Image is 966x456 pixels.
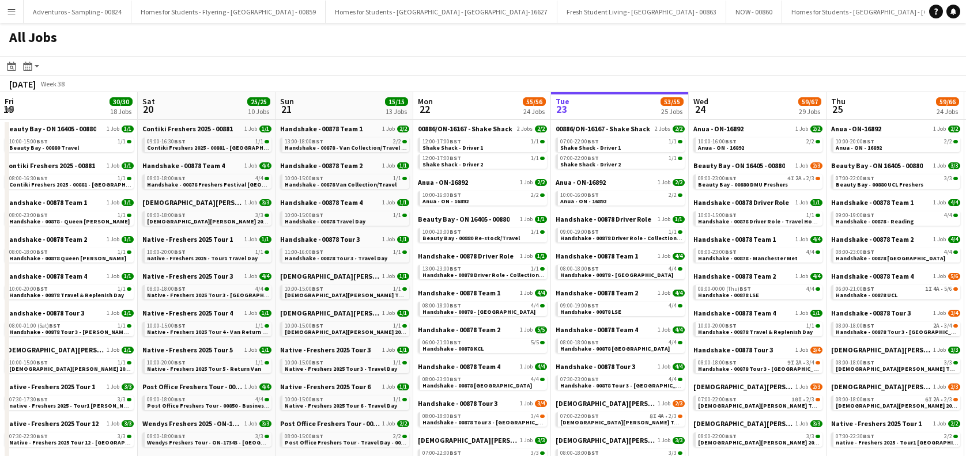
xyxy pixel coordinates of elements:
div: Handshake - 00878 Team 11 Job4/409:00-19:00BST4/4Handshake - 00878 - Reading [831,198,960,235]
span: Lady Garden 2025 Tour 2 - 00848 - University of York [147,218,369,225]
span: 08:00-18:00 [9,249,48,255]
span: Beauty Bay - 00880 DMU Freshers [698,181,788,188]
span: 1/1 [669,155,677,161]
span: 1 Job [382,236,395,243]
span: 2/2 [673,179,685,186]
span: 1/1 [397,162,409,169]
span: 1 Job [795,236,808,243]
span: BST [312,248,323,256]
span: 2/2 [535,179,547,186]
span: 10:00-15:00 [285,212,323,218]
span: BST [725,211,737,219]
a: 08:00-18:00BST4/4Handshake - 00878 - [GEOGRAPHIC_DATA] [560,265,682,278]
div: Handshake - 00878 Team 41 Job1/110:00-20:00BST1/1Handshake - 00878 Travel & Replenish Day [5,272,134,309]
span: 1/1 [531,229,539,235]
span: 1 Job [244,199,257,206]
a: 09:00-16:30BST1/1Contiki Freshers 2025 - 00881 - [GEOGRAPHIC_DATA] [147,138,269,151]
span: 10:00-20:00 [422,229,461,235]
span: 08:00-23:00 [698,176,737,181]
span: 4/4 [255,176,263,181]
span: Handshake - 00878 Team 1 [5,198,87,207]
span: Beauty Bay - ON 16405 - 00880 [693,161,785,170]
span: 08:00-23:00 [698,249,737,255]
a: Anua - ON-168921 Job2/2 [556,178,685,187]
a: Anua - ON-168921 Job2/2 [693,124,822,133]
span: BST [587,154,599,162]
a: Handshake - 00878 Driver Role1 Job1/1 [693,198,822,207]
span: 2/2 [393,139,401,145]
span: 1/1 [259,126,271,132]
span: BST [312,211,323,219]
button: Fresh Student Living - [GEOGRAPHIC_DATA] - 00863 [557,1,726,23]
a: Native - Freshers 2025 Tour 11 Job1/1 [142,235,271,244]
span: Handshake - 00878 Team 1 [693,235,776,244]
a: 12:00-17:00BST1/1Shake Shack - Driver 1 [422,138,545,151]
span: 1 Job [795,126,808,132]
a: 00886/ON-16167 - Shake Shack2 Jobs2/2 [418,124,547,133]
a: 08:00-23:00BST1/1Handshake - 00878 - Queen [PERSON_NAME] [9,211,131,225]
span: 08:00-18:00 [560,266,599,272]
span: 4/4 [259,162,271,169]
a: 07:00-22:00BST3/3Beauty Bay - 00880 UCL Freshers [836,174,958,188]
a: Handshake - 00878 Team 41 Job4/4 [142,161,271,170]
span: BST [725,248,737,256]
span: 07:00-22:00 [836,176,874,181]
span: 4/4 [810,236,822,243]
span: Beauty Bay - 00880 UCL Freshers [836,181,923,188]
div: Handshake - 00878 Team 41 Job1/110:00-15:00BST1/1Handshake - 00878 Travel Day [280,198,409,235]
a: Handshake - 00878 Team 21 Job1/1 [5,235,134,244]
span: Anua - ON - 16892 [836,144,882,151]
span: 09:00-19:00 [560,229,599,235]
span: 1 Job [933,162,946,169]
a: Handshake - 00878 Driver Role1 Job1/1 [556,215,685,223]
span: 10:00-16:00 [560,192,599,198]
span: Shake Shack - Driver 2 [422,161,483,168]
span: 10:00-15:00 [285,176,323,181]
span: 1/1 [255,249,263,255]
span: Handshake - 00878 Team 2 [280,161,363,170]
span: Handshake - 00878 Travel Day [285,218,365,225]
a: [DEMOGRAPHIC_DATA][PERSON_NAME] 2025 Tour 2 - 008481 Job3/3 [142,198,271,207]
span: 07:00-22:00 [560,155,599,161]
span: 1 Job [933,236,946,243]
span: 10:00-20:00 [836,139,874,145]
a: 10:00-15:00BST1/1Handshake - 00878 Driver Role - Travel Home [698,211,820,225]
span: Shake Shack - Driver 1 [560,144,621,151]
span: 1/1 [259,236,271,243]
a: 00886/ON-16167 - Shake Shack2 Jobs2/2 [556,124,685,133]
a: Handshake - 00878 Team 11 Job4/4 [693,235,822,244]
span: 1 Job [107,126,119,132]
a: Contiki Freshers 2025 - 008811 Job1/1 [5,161,134,170]
span: BST [312,138,323,145]
a: 07:00-22:00BST1/1Shake Shack - Driver 2 [560,154,682,168]
div: Handshake - 00878 Team 21 Job1/108:00-18:00BST1/1Handshake - 00878 Queen [PERSON_NAME] [5,235,134,272]
span: 2/3 [806,176,814,181]
span: 1/1 [535,253,547,260]
a: Contiki Freshers 2025 - 008811 Job1/1 [142,124,271,133]
a: 11:00-16:00BST1/1Handshake - 00878 Tour 3 - Travel Day [285,248,407,261]
span: Contiki Freshers 2025 - 00881 [5,161,95,170]
span: Anua - ON - 16892 [560,197,606,205]
span: 1/1 [531,139,539,145]
span: 2/2 [397,126,409,132]
a: 10:00-15:00BST1/1Handshake - 00878 Van Collection/Travel [285,174,407,188]
span: BST [863,248,874,256]
span: BST [36,174,48,182]
span: 1/1 [669,229,677,235]
span: Anua - ON-16892 [831,124,881,133]
a: 10:00-20:00BST2/2Anua - ON - 16892 [836,138,958,151]
div: Anua - ON-168921 Job2/210:00-16:00BST2/2Anua - ON - 16892 [418,178,547,215]
span: Handshake - 00878 Tour 3 - Travel Day [285,254,387,262]
div: Beauty Bay - ON 16405 - 008801 Job1/110:00-15:00BST1/1Beauty Bay - 00880 Travel [5,124,134,161]
span: 1/1 [393,212,401,218]
span: Handshake - 00878 - Queen Marys [9,218,130,225]
div: Handshake - 00878 Driver Role1 Job1/113:00-23:00BST1/1Handshake - 00878 Driver Role - Collection ... [418,252,547,288]
a: Beauty Bay - ON 16405 - 008801 Job1/1 [5,124,134,133]
span: 2/2 [535,126,547,132]
span: 2/2 [948,126,960,132]
a: 12:00-17:00BST1/1Shake Shack - Driver 2 [422,154,545,168]
span: Handshake - 00878 Driver Role - Collection & Drop Off [560,234,707,242]
a: Handshake - 00878 Driver Role1 Job1/1 [418,252,547,260]
span: Handshake - 00878 Driver Role [556,215,651,223]
div: Handshake - 00878 Tour 31 Job1/111:00-16:00BST1/1Handshake - 00878 Tour 3 - Travel Day [280,235,409,272]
